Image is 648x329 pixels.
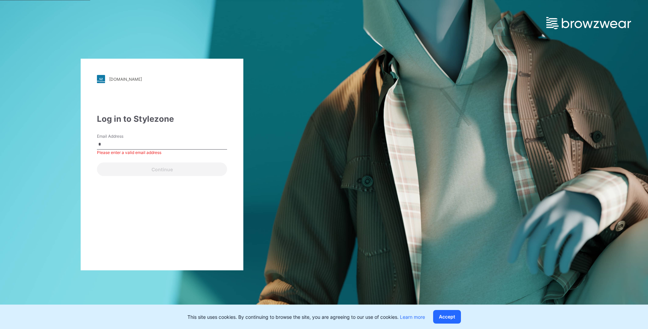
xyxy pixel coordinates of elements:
div: Log in to Stylezone [97,113,227,125]
a: [DOMAIN_NAME] [97,75,227,83]
label: Email Address [97,133,144,139]
p: This site uses cookies. By continuing to browse the site, you are agreeing to our use of cookies. [187,313,425,321]
div: Please enter a valid email address [97,150,227,156]
div: [DOMAIN_NAME] [109,77,142,82]
img: browzwear-logo.e42bd6dac1945053ebaf764b6aa21510.svg [546,17,631,29]
img: stylezone-logo.562084cfcfab977791bfbf7441f1a819.svg [97,75,105,83]
button: Accept [433,310,461,324]
a: Learn more [400,314,425,320]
